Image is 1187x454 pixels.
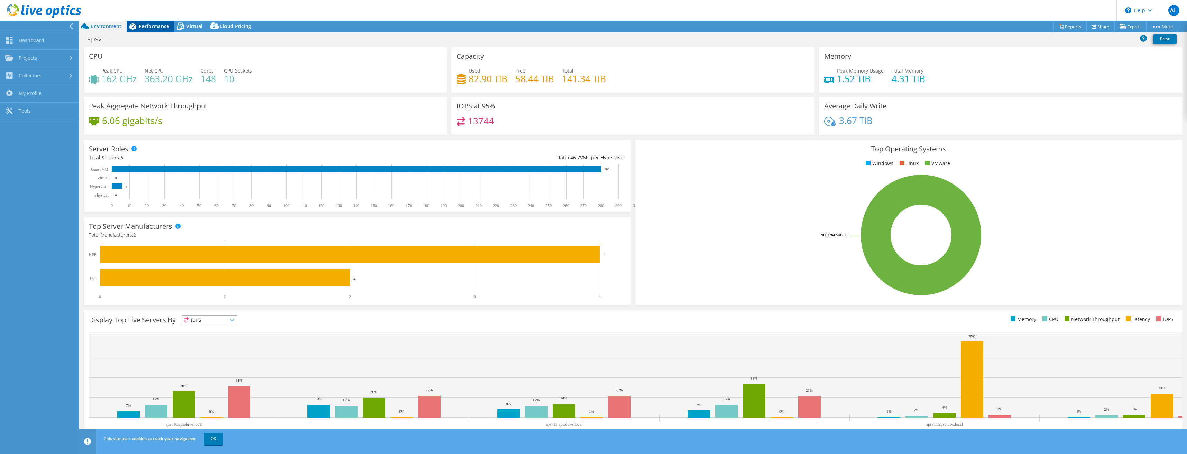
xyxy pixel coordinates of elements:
span: Peak CPU [101,67,123,74]
a: More [1146,21,1178,32]
li: VMware [923,160,950,167]
text: 160 [388,203,394,208]
text: 140 [353,203,359,208]
text: Guest VM [91,167,108,172]
span: AL [1168,5,1179,16]
text: 4 [604,252,606,256]
h3: Average Daily Write [824,102,886,110]
h4: 82.90 TiB [469,75,507,83]
text: 7% [126,403,131,407]
text: 130 [336,203,342,208]
text: 13% [723,397,730,401]
tspan: ESXi 8.0 [834,232,847,237]
text: 8% [506,401,511,406]
text: 3 [474,294,476,299]
text: 1% [886,409,892,413]
h4: 363.20 GHz [145,75,193,83]
text: 22% [426,388,433,392]
span: 46.7 [570,154,580,161]
div: Total Servers: [89,154,357,161]
span: IOPS [182,316,237,324]
span: Net CPU [145,67,164,74]
h4: 58.44 TiB [515,75,554,83]
text: 12% [153,397,159,401]
text: 21% [806,388,813,392]
text: 100 [283,203,289,208]
text: 22% [616,388,623,392]
text: 2% [1104,407,1109,412]
tspan: 100.0% [821,232,834,237]
text: 150 [371,203,377,208]
text: 20% [370,390,377,394]
h4: 141.34 TiB [562,75,606,83]
text: 12% [343,398,350,402]
text: 180 [423,203,429,208]
li: CPU [1041,315,1058,323]
text: 23% [1158,386,1165,390]
text: 13% [315,397,322,401]
text: 210 [476,203,482,208]
h3: Peak Aggregate Network Throughput [89,102,208,110]
span: Environment [91,23,121,29]
text: 26% [180,384,187,388]
text: 6 [126,185,127,188]
text: 170 [406,203,412,208]
h3: Server Roles [89,145,128,153]
text: 75% [968,334,975,339]
text: 90 [267,203,271,208]
text: 0 [115,176,117,180]
text: 12% [533,398,540,402]
li: IOPS [1154,315,1174,323]
li: Linux [898,160,919,167]
span: Total [562,67,573,74]
span: This site uses cookies to track your navigation. [104,436,196,442]
text: 4% [942,405,947,409]
span: 2 [133,231,136,238]
text: 190 [441,203,447,208]
text: 280 [605,168,609,171]
h1: apsvc [84,35,116,43]
span: Peak Memory Usage [837,67,884,74]
h3: Memory [824,53,851,60]
h3: Top Operating Systems [641,145,1177,153]
h4: 4.31 TiB [892,75,925,83]
h4: 3.67 TiB [839,117,873,124]
text: 280 [598,203,604,208]
a: Share [1086,21,1115,32]
h4: 6.06 gigabits/s [102,117,162,124]
text: 260 [563,203,569,208]
text: 1 [224,294,226,299]
text: apsv16.apsolut-s.local [166,422,203,427]
text: 120 [318,203,324,208]
text: Virtual [97,176,109,180]
h3: Capacity [457,53,484,60]
a: Reports [1053,21,1087,32]
text: 110 [301,203,307,208]
a: OK [204,433,223,445]
h4: 10 [224,75,252,83]
text: 240 [528,203,534,208]
text: 250 [545,203,552,208]
text: 80 [249,203,254,208]
li: Windows [864,160,893,167]
div: Ratio: VMs per Hypervisor [357,154,625,161]
text: 200 [458,203,464,208]
span: 6 [120,154,123,161]
text: 0% [209,409,214,414]
span: Virtual [186,23,202,29]
text: 31% [236,378,242,382]
text: 40 [180,203,184,208]
h4: 1.52 TiB [837,75,884,83]
text: 33% [751,376,757,380]
text: 0% [399,409,404,414]
h3: IOPS at 95% [457,102,495,110]
text: 230 [510,203,517,208]
text: 1% [589,409,594,413]
span: CPU Sockets [224,67,252,74]
text: 2 [349,294,351,299]
span: Used [469,67,480,74]
text: 7% [696,403,701,407]
h4: 162 GHz [101,75,137,83]
h4: Total Manufacturers: [89,231,625,239]
li: Memory [1009,315,1036,323]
